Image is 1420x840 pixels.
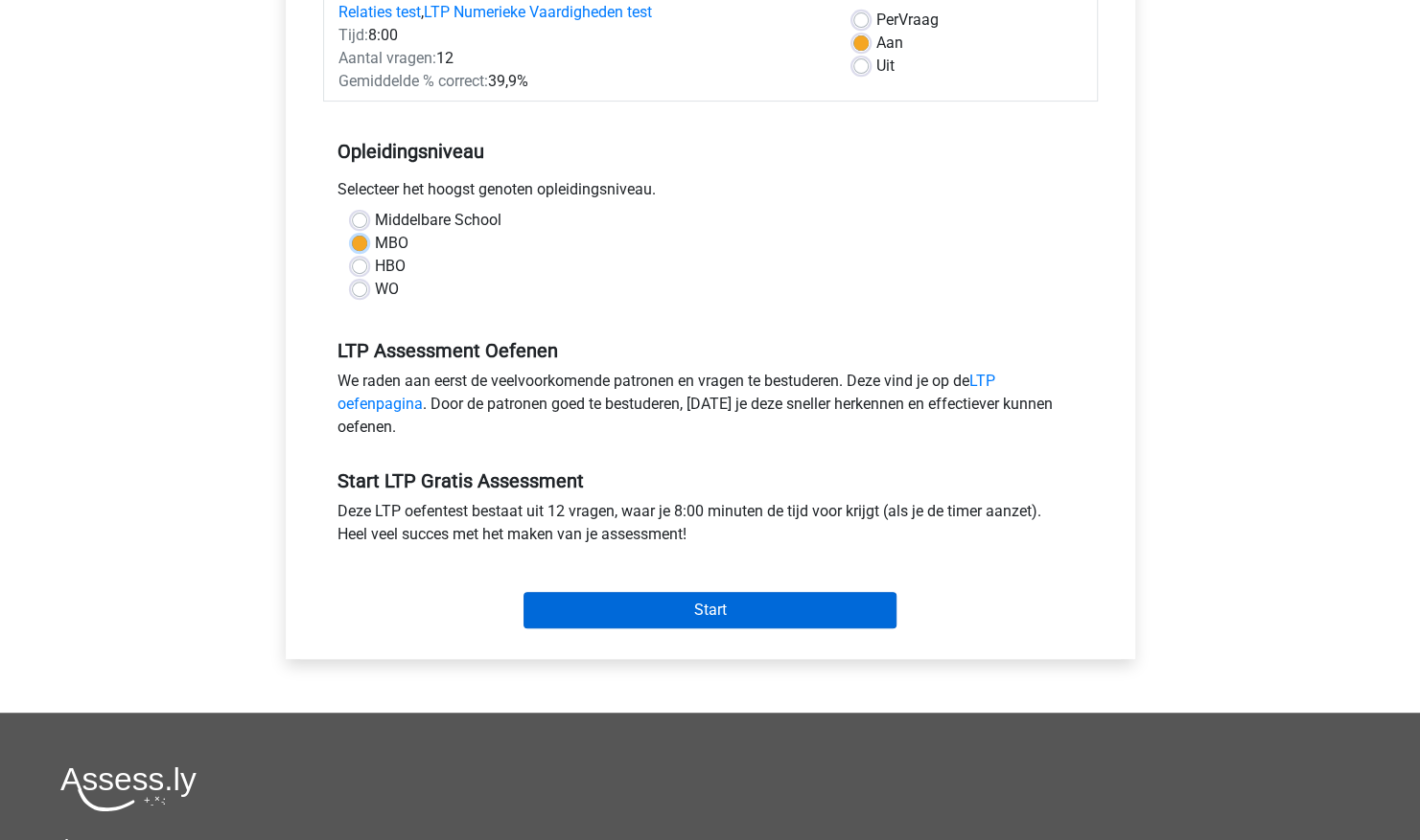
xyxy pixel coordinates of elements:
[60,766,197,811] img: Assessly logo
[876,9,939,32] label: Vraag
[375,232,408,255] label: MBO
[324,24,839,47] div: 8:00
[324,70,839,93] div: 39,9%
[876,11,898,29] span: Per
[876,32,903,55] label: Aan
[524,592,896,628] input: Start
[323,370,1098,446] div: We raden aan eerst de veelvoorkomende patronen en vragen te bestuderen. Deze vind je op de . Door...
[375,209,501,232] label: Middelbare School
[338,26,368,44] span: Tijd:
[338,49,436,67] span: Aantal vragen:
[323,500,1098,554] div: Deze LTP oefentest bestaat uit 12 vragen, waar je 8:00 minuten de tijd voor krijgt (als je de tim...
[375,278,399,301] label: WO
[424,3,652,21] a: LTP Numerieke Vaardigheden test
[323,178,1098,209] div: Selecteer het hoogst genoten opleidingsniveau.
[876,55,895,78] label: Uit
[338,469,1083,492] h5: Start LTP Gratis Assessment
[375,255,406,278] label: HBO
[338,132,1083,170] h5: Opleidingsniveau
[338,339,1083,362] h5: LTP Assessment Oefenen
[338,72,488,90] span: Gemiddelde % correct:
[324,47,839,70] div: 12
